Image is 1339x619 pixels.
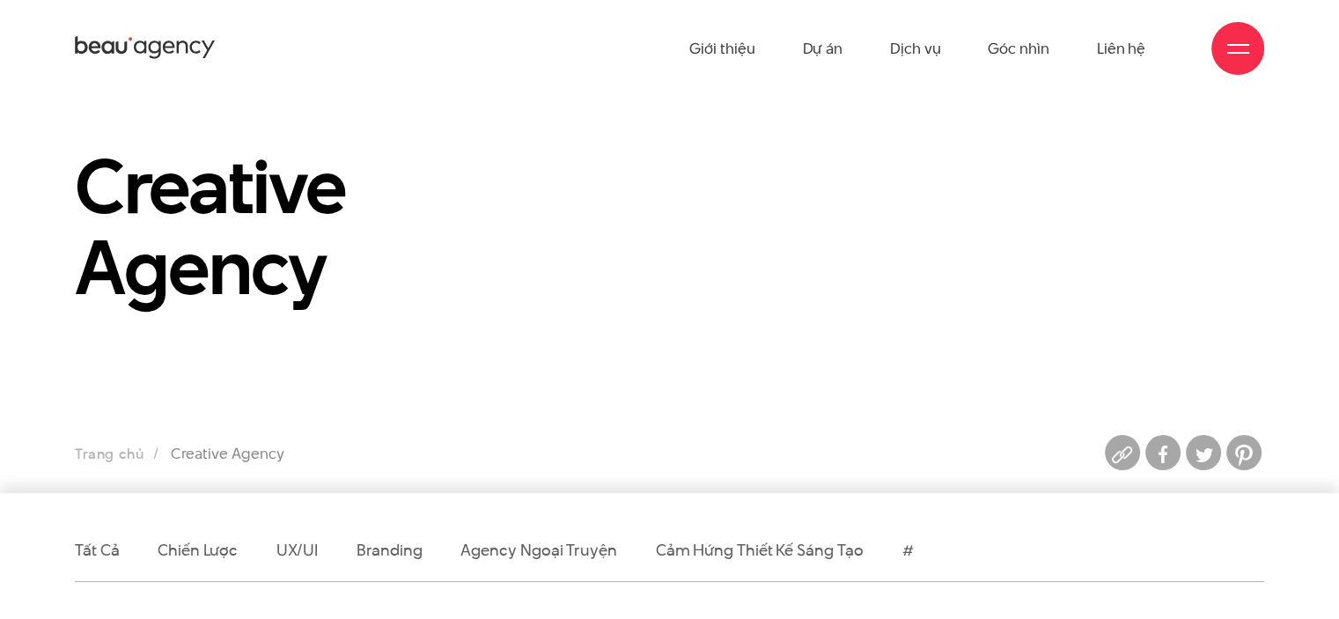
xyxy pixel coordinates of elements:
[901,539,913,561] a: #
[158,539,237,561] a: Chiến lược
[276,539,319,561] a: UX/UI
[357,539,422,561] a: Branding
[75,539,119,561] a: Tất cả
[460,539,616,561] a: Agency ngoại truyện
[75,444,143,464] a: Trang chủ
[75,145,453,307] h1: Creative Agency
[656,539,864,561] a: Cảm hứng thiết kế sáng tạo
